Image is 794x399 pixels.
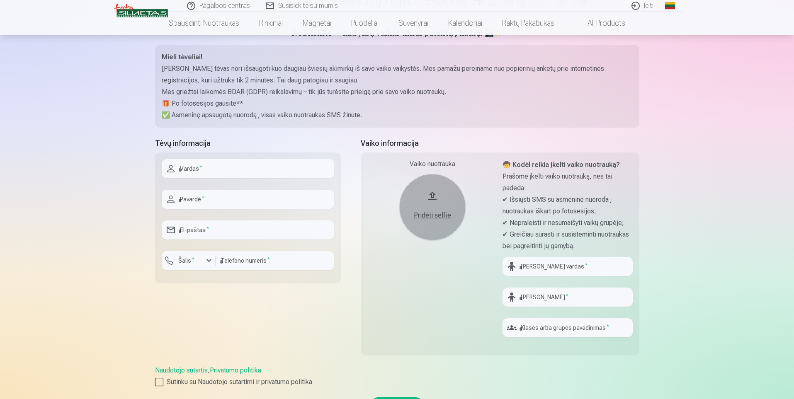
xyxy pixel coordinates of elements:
a: Suvenyrai [389,12,438,35]
a: Rinkiniai [249,12,293,35]
p: Prašome įkelti vaiko nuotrauką, nes tai padeda: [503,171,633,194]
button: Pridėti selfie [399,174,466,240]
button: Šalis* [162,251,216,270]
p: ✔ Greičiau surasti ir susisteminti nuotraukas bei pagreitinti jų gamybą. [503,229,633,252]
div: Pridėti selfie [408,210,457,220]
strong: 🧒 Kodėl reikia įkelti vaiko nuotrauką? [503,161,620,169]
div: , [155,365,639,387]
a: Kalendoriai [438,12,492,35]
div: Vaiko nuotrauka [367,159,498,169]
a: Spausdinti nuotraukas [159,12,249,35]
a: Magnetai [293,12,341,35]
label: Šalis [175,256,198,265]
a: Raktų pakabukas [492,12,564,35]
a: Puodeliai [341,12,389,35]
label: Sutinku su Naudotojo sutartimi ir privatumo politika [155,377,639,387]
h5: Vaiko informacija [361,138,639,149]
strong: Mieli tėveliai! [162,53,202,61]
a: Naudotojo sutartis [155,366,208,374]
img: /v3 [114,3,168,17]
a: Privatumo politika [210,366,261,374]
p: 🎁 Po fotosesijos gausite** [162,98,633,109]
p: [PERSON_NAME] tėvas nori išsaugoti kuo daugiau šviesių akimirkų iš savo vaiko vaikystės. Mes pama... [162,63,633,86]
p: Mes griežtai laikomės BDAR (GDPR) reikalavimų – tik jūs turėsite prieigą prie savo vaiko nuotraukų. [162,86,633,98]
p: ✔ Nepraleisti ir nesumaišyti vaikų grupėje; [503,217,633,229]
h5: Tėvų informacija [155,138,341,149]
a: All products [564,12,635,35]
p: ✅ Asmeninę apsaugotą nuorodą į visas vaiko nuotraukas SMS žinute. [162,109,633,121]
p: ✔ Išsiųsti SMS su asmenine nuoroda į nuotraukas iškart po fotosesijos; [503,194,633,217]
